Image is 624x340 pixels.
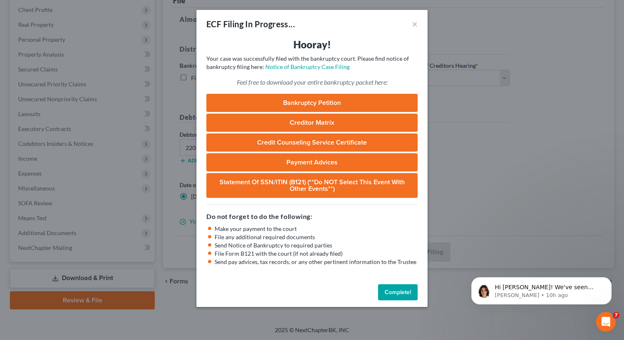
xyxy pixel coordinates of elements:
iframe: Intercom live chat [596,312,616,332]
div: ECF Filing In Progress... [206,18,295,30]
span: 7 [613,312,619,319]
iframe: Intercom notifications message [459,260,624,318]
h3: Hooray! [206,38,418,51]
h5: Do not forget to do the following: [206,212,418,221]
li: Send pay advices, tax records, or any other pertinent information to the Trustee [215,258,418,266]
a: Bankruptcy Petition [206,94,418,112]
li: File any additional required documents [215,233,418,241]
li: Make your payment to the court [215,225,418,233]
a: Statement of SSN/ITIN (B121) (**Do NOT select this event with other events**) [206,173,418,198]
a: Creditor Matrix [206,114,418,132]
li: Send Notice of Bankruptcy to required parties [215,241,418,250]
li: File Form B121 with the court (if not already filed) [215,250,418,258]
a: Credit Counseling Service Certificate [206,133,418,152]
span: Your case was successfully filed with the bankruptcy court. Please find notice of bankruptcy fili... [206,55,409,70]
button: × [412,19,418,29]
a: Notice of Bankruptcy Case Filing [265,63,350,70]
span: Hi [PERSON_NAME]! We've seen users experience this when filing attempts are too close together. W... [36,24,140,80]
p: Feel free to download your entire bankruptcy packet here: [206,78,418,87]
a: Payment Advices [206,153,418,171]
p: Message from Emma, sent 10h ago [36,32,142,39]
button: Complete! [378,284,418,301]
